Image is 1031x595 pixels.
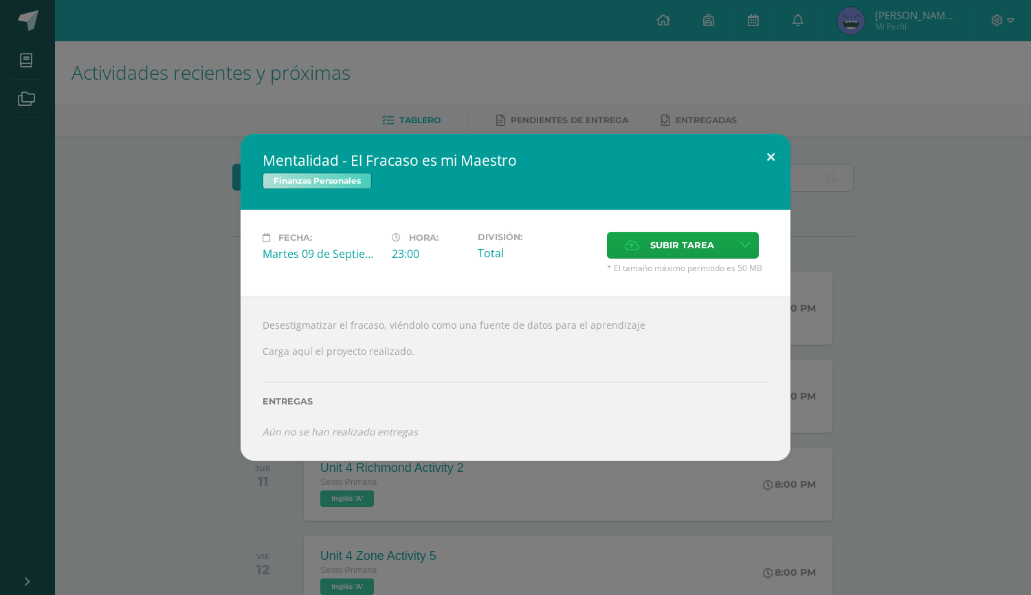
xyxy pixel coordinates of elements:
label: Entregas [263,396,768,407]
i: Aún no se han realizado entregas [263,425,418,438]
div: Desestigmatizar el fracaso, viéndolo como una fuente de datos para el aprendizaje Carga aquí el p... [241,296,790,461]
span: Finanzas Personales [263,173,372,189]
div: Total [478,246,596,261]
label: División: [478,232,596,242]
div: 23:00 [392,246,467,261]
button: Close (Esc) [751,134,790,181]
div: Martes 09 de Septiembre [263,246,381,261]
span: Subir tarea [650,232,714,258]
span: Hora: [409,232,439,243]
span: Fecha: [278,232,312,243]
h2: Mentalidad - El Fracaso es mi Maestro [263,151,768,170]
span: * El tamaño máximo permitido es 50 MB [607,262,768,274]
